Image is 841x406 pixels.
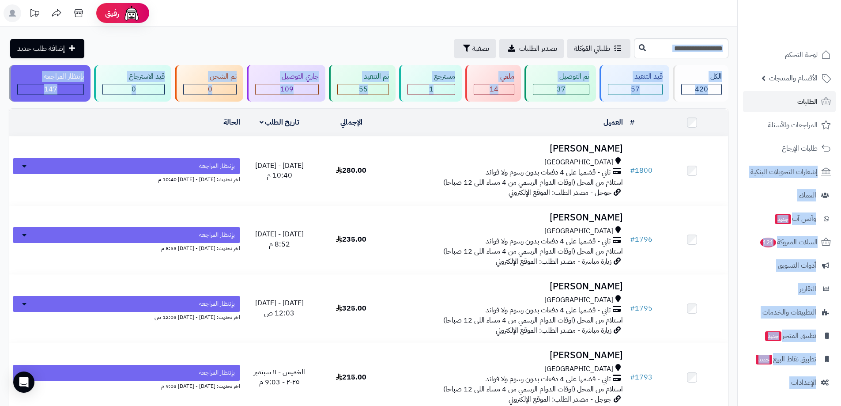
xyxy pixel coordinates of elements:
span: السلات المتروكة [759,236,818,248]
span: 14 [490,84,498,95]
span: 55 [359,84,368,95]
div: 109 [256,84,318,95]
a: السلات المتروكة121 [743,231,836,253]
a: #1793 [630,372,652,383]
span: [DATE] - [DATE] 8:52 م [255,229,304,250]
span: 420 [695,84,708,95]
span: الأقسام والمنتجات [769,72,818,84]
span: [GEOGRAPHIC_DATA] [544,226,613,236]
span: تابي - قسّمها على 4 دفعات بدون رسوم ولا فوائد [486,236,611,247]
div: مسترجع [407,72,455,82]
a: الإعدادات [743,372,836,393]
h3: [PERSON_NAME] [391,350,623,360]
span: بإنتظار المراجعة [199,300,235,308]
div: Open Intercom Messenger [13,372,34,393]
span: بإنتظار المراجعة [199,368,235,377]
div: تم التنفيذ [337,72,389,82]
span: جوجل - مصدر الطلب: الموقع الإلكتروني [509,394,611,405]
a: بإنتظار المراجعة 147 [7,65,92,102]
a: تم الشحن 0 [173,65,245,102]
span: أدوات التسويق [778,259,816,272]
span: 280.00 [336,165,366,176]
div: 147 [18,84,83,95]
span: استلام من المحل (اوقات الدوام الرسمي من 4 مساء اللى 12 صباحا) [443,315,623,326]
span: 1 [429,84,434,95]
a: الحالة [223,117,240,128]
a: قيد الاسترجاع 0 [92,65,173,102]
div: 14 [474,84,514,95]
a: إضافة طلب جديد [10,39,84,58]
span: جوجل - مصدر الطلب: الموقع الإلكتروني [509,187,611,198]
a: لوحة التحكم [743,44,836,65]
span: جديد [775,214,791,224]
span: التقارير [800,283,816,295]
a: التقارير [743,278,836,300]
div: ملغي [474,72,514,82]
span: 235.00 [336,234,366,245]
span: [GEOGRAPHIC_DATA] [544,157,613,167]
span: التطبيقات والخدمات [762,306,816,319]
span: إضافة طلب جديد [17,43,65,54]
span: بإنتظار المراجعة [199,162,235,171]
span: رفيق [105,8,119,19]
div: 0 [103,84,164,95]
div: جاري التوصيل [255,72,319,82]
a: جاري التوصيل 109 [245,65,327,102]
div: 0 [184,84,236,95]
a: أدوات التسويق [743,255,836,276]
a: قيد التنفيذ 57 [598,65,671,102]
span: استلام من المحل (اوقات الدوام الرسمي من 4 مساء اللى 12 صباحا) [443,177,623,188]
div: اخر تحديث: [DATE] - [DATE] 8:53 م [13,243,240,252]
div: اخر تحديث: [DATE] - [DATE] 9:03 م [13,381,240,390]
a: طلبات الإرجاع [743,138,836,159]
span: 325.00 [336,303,366,314]
span: وآتس آب [774,212,816,225]
span: 147 [44,84,57,95]
a: # [630,117,634,128]
span: [GEOGRAPHIC_DATA] [544,295,613,305]
span: تابي - قسّمها على 4 دفعات بدون رسوم ولا فوائد [486,374,611,384]
a: المراجعات والأسئلة [743,114,836,136]
a: وآتس آبجديد [743,208,836,229]
span: 37 [557,84,566,95]
span: الإعدادات [791,376,816,389]
div: 57 [608,84,662,95]
a: #1800 [630,165,652,176]
span: تطبيق نقاط البيع [755,353,816,365]
span: الطلبات [797,95,818,108]
a: الإجمالي [340,117,362,128]
a: الكل420 [671,65,730,102]
a: تم التنفيذ 55 [327,65,397,102]
span: تابي - قسّمها على 4 دفعات بدون رسوم ولا فوائد [486,167,611,178]
span: تابي - قسّمها على 4 دفعات بدون رسوم ولا فوائد [486,305,611,315]
span: زيارة مباشرة - مصدر الطلب: الموقع الإلكتروني [496,325,611,336]
span: [DATE] - [DATE] 10:40 م [255,160,304,181]
a: التطبيقات والخدمات [743,302,836,323]
span: 121 [760,238,776,247]
a: طلباتي المُوكلة [567,39,630,58]
span: استلام من المحل (اوقات الدوام الرسمي من 4 مساء اللى 12 صباحا) [443,384,623,395]
span: 215.00 [336,372,366,383]
span: # [630,303,635,314]
div: قيد الاسترجاع [102,72,165,82]
button: تصفية [454,39,496,58]
a: تاريخ الطلب [260,117,300,128]
span: جديد [765,331,781,341]
span: 0 [132,84,136,95]
div: 37 [533,84,589,95]
a: العميل [603,117,623,128]
span: تطبيق المتجر [764,330,816,342]
span: الخميس - ١١ سبتمبر ٢٠٢٥ - 9:03 م [254,367,305,387]
span: المراجعات والأسئلة [768,119,818,131]
span: [DATE] - [DATE] 12:03 ص [255,298,304,319]
a: تحديثات المنصة [23,4,45,24]
span: جديد [756,355,772,364]
div: تم التوصيل [533,72,589,82]
a: #1796 [630,234,652,245]
a: تطبيق نقاط البيعجديد [743,349,836,370]
a: العملاء [743,185,836,206]
span: طلباتي المُوكلة [574,43,610,54]
span: [GEOGRAPHIC_DATA] [544,364,613,374]
div: قيد التنفيذ [608,72,663,82]
a: تم التوصيل 37 [523,65,598,102]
